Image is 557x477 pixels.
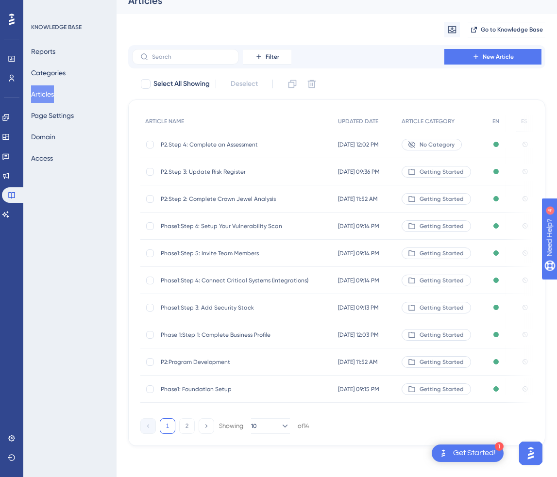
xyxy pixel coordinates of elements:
span: Phase 1:Step 1: Complete Business Profile [161,331,316,339]
span: Getting Started [420,249,464,257]
span: Getting Started [420,168,464,176]
span: [DATE] 11:52 AM [338,358,378,366]
input: Search [152,53,231,60]
span: Getting Started [420,195,464,203]
span: ARTICLE NAME [145,117,184,125]
span: No Category [420,141,455,148]
span: Phase1: Foundation Setup [161,385,316,393]
span: P2:Program Development [161,358,316,366]
span: ARTICLE CATEGORY [402,117,455,125]
span: [DATE] 09:36 PM [338,168,380,176]
span: ES [521,117,527,125]
span: New Article [483,53,514,61]
button: 1 [160,418,175,434]
span: [DATE] 09:15 PM [338,385,379,393]
span: Getting Started [420,331,464,339]
span: Getting Started [420,385,464,393]
img: launcher-image-alternative-text [438,447,449,459]
span: Getting Started [420,304,464,312]
span: [DATE] 09:14 PM [338,222,379,230]
button: 10 [251,418,290,434]
span: P2:Step 2: Complete Crown Jewel Analysis [161,195,316,203]
button: 2 [179,418,195,434]
span: Filter [266,53,279,61]
span: Phase1:Step 4: Connect Critical Systems (Integrations) [161,277,316,284]
button: Reports [31,43,55,60]
button: Filter [243,49,291,65]
span: Getting Started [420,222,464,230]
span: [DATE] 12:02 PM [338,141,379,148]
button: Articles [31,85,54,103]
span: Select All Showing [153,78,210,90]
span: Need Help? [23,2,61,14]
span: [DATE] 09:13 PM [338,304,379,312]
button: Domain [31,128,55,146]
button: Categories [31,64,66,82]
div: Get Started! [453,448,496,459]
span: Go to Knowledge Base [481,26,543,33]
span: UPDATED DATE [338,117,378,125]
span: [DATE] 09:14 PM [338,249,379,257]
span: 10 [251,422,257,430]
iframe: UserGuiding AI Assistant Launcher [516,439,545,468]
div: Open Get Started! checklist, remaining modules: 1 [432,444,504,462]
button: Deselect [222,75,267,93]
div: 1 [495,442,504,451]
span: Getting Started [420,358,464,366]
button: Page Settings [31,107,74,124]
span: [DATE] 09:14 PM [338,277,379,284]
span: [DATE] 11:52 AM [338,195,378,203]
div: 4 [68,5,70,13]
span: Phase1:Step 3: Add Security Stack [161,304,316,312]
div: of 14 [298,422,309,430]
span: Phase1:Step 5: Invite Team Members [161,249,316,257]
span: P2.Step 4: Complete an Assessment [161,141,316,148]
span: [DATE] 12:03 PM [338,331,379,339]
span: Phase1:Step 6: Setup Your Vulnerability Scan [161,222,316,230]
button: New Article [444,49,541,65]
span: P2.Step 3: Update Risk Register [161,168,316,176]
button: Go to Knowledge Base [468,22,545,37]
span: Getting Started [420,277,464,284]
div: KNOWLEDGE BASE [31,23,82,31]
span: Deselect [231,78,258,90]
span: EN [492,117,499,125]
button: Access [31,149,53,167]
div: Showing [219,422,243,430]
